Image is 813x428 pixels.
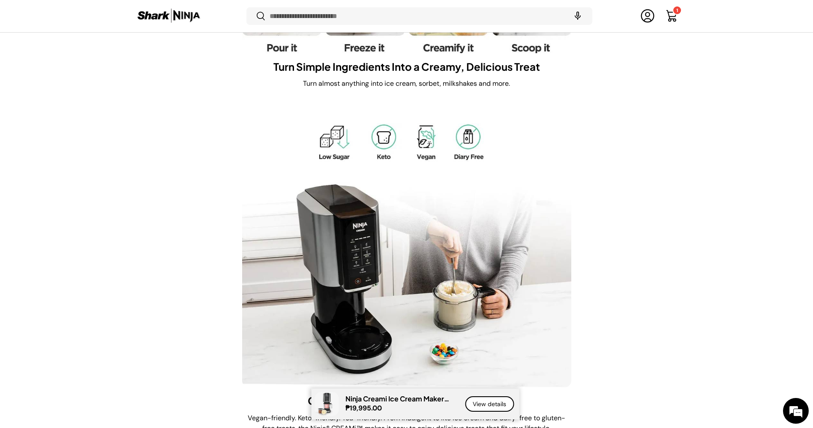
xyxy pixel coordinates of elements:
[676,8,678,14] span: 1
[308,394,505,407] h3: Create completely Customisable treats
[564,7,591,26] speech-search-button: Search by voice
[345,395,455,403] p: Ninja Creami Ice Cream Maker (NC300)
[465,396,514,412] a: View details
[273,60,540,73] h3: Turn Simple Ingredients Into a Creamy, Delicious Treat
[303,78,510,89] p: Turn almost anything into ice cream, sorbet, milkshakes and more.
[315,392,339,416] img: ninja-creami-ice-cream-maker-with-sample-content-and-all-lids-full-view-sharkninja-philippines
[137,8,201,24] img: Shark Ninja Philippines
[345,404,384,413] strong: ₱19,995.00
